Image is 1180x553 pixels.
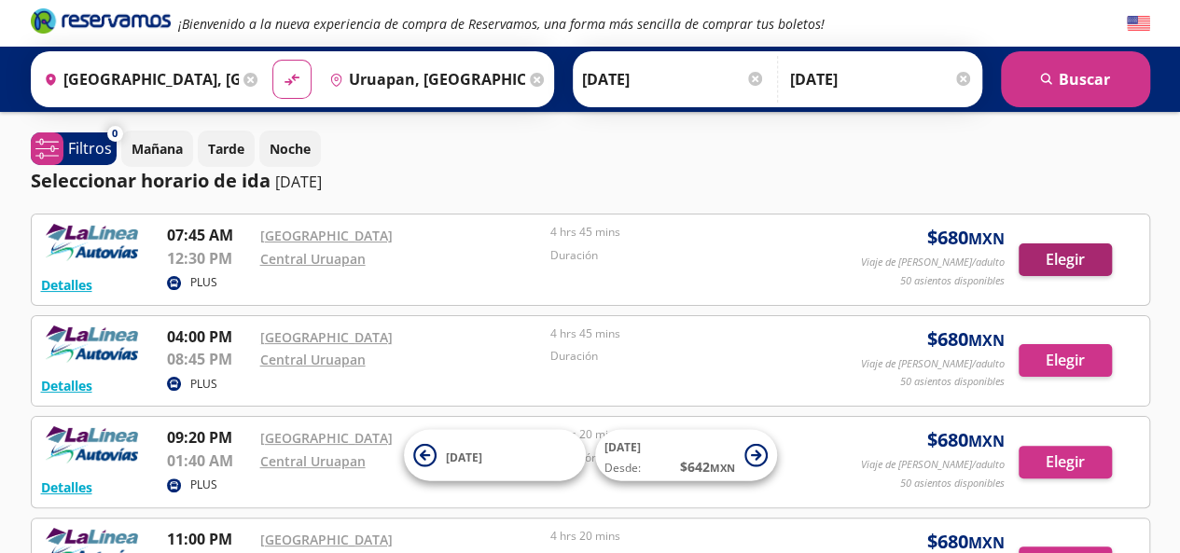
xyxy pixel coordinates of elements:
p: PLUS [190,477,217,493]
p: 11:00 PM [167,528,251,550]
small: MXN [968,532,1005,553]
p: Seleccionar horario de ida [31,167,271,195]
a: [GEOGRAPHIC_DATA] [260,429,393,447]
button: Mañana [121,131,193,167]
p: 04:00 PM [167,325,251,348]
button: Detalles [41,275,92,295]
button: Elegir [1019,243,1112,276]
p: 4 hrs 20 mins [550,426,832,443]
p: Duración [550,247,832,264]
span: Desde: [604,460,641,477]
button: Buscar [1001,51,1150,107]
img: RESERVAMOS [41,426,144,463]
span: [DATE] [446,449,482,464]
a: Central Uruapan [260,452,366,470]
input: Buscar Destino [322,56,525,103]
p: 08:45 PM [167,348,251,370]
img: RESERVAMOS [41,224,144,261]
button: [DATE]Desde:$642MXN [595,430,777,481]
button: Elegir [1019,344,1112,377]
span: [DATE] [604,439,641,455]
a: [GEOGRAPHIC_DATA] [260,328,393,346]
p: 50 asientos disponibles [900,374,1005,390]
p: 01:40 AM [167,449,251,472]
button: Detalles [41,376,92,395]
a: Central Uruapan [260,250,366,268]
span: $ 680 [927,325,1005,353]
a: [GEOGRAPHIC_DATA] [260,531,393,548]
button: Detalles [41,477,92,497]
p: Tarde [208,139,244,159]
a: [GEOGRAPHIC_DATA] [260,227,393,244]
span: 0 [112,126,118,142]
p: [DATE] [275,171,322,193]
p: Viaje de [PERSON_NAME]/adulto [861,255,1005,270]
em: ¡Bienvenido a la nueva experiencia de compra de Reservamos, una forma más sencilla de comprar tus... [178,15,825,33]
button: Elegir [1019,446,1112,478]
p: Filtros [68,137,112,159]
button: English [1127,12,1150,35]
p: 4 hrs 45 mins [550,325,832,342]
p: Mañana [132,139,183,159]
small: MXN [968,431,1005,451]
p: 4 hrs 45 mins [550,224,832,241]
input: Opcional [790,56,973,103]
small: MXN [968,228,1005,249]
p: 4 hrs 20 mins [550,528,832,545]
p: Noche [270,139,311,159]
p: 50 asientos disponibles [900,273,1005,289]
input: Elegir Fecha [582,56,765,103]
a: Brand Logo [31,7,171,40]
button: [DATE] [404,430,586,481]
input: Buscar Origen [36,56,240,103]
p: Viaje de [PERSON_NAME]/adulto [861,457,1005,473]
button: Tarde [198,131,255,167]
p: PLUS [190,376,217,393]
i: Brand Logo [31,7,171,35]
a: Central Uruapan [260,351,366,368]
p: PLUS [190,274,217,291]
p: Viaje de [PERSON_NAME]/adulto [861,356,1005,372]
p: 12:30 PM [167,247,251,270]
small: MXN [710,461,735,475]
button: Noche [259,131,321,167]
span: $ 680 [927,224,1005,252]
p: Duración [550,348,832,365]
span: $ 680 [927,426,1005,454]
img: RESERVAMOS [41,325,144,363]
p: 50 asientos disponibles [900,476,1005,491]
button: 0Filtros [31,132,117,165]
small: MXN [968,330,1005,351]
span: $ 642 [680,457,735,477]
p: 07:45 AM [167,224,251,246]
p: 09:20 PM [167,426,251,449]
